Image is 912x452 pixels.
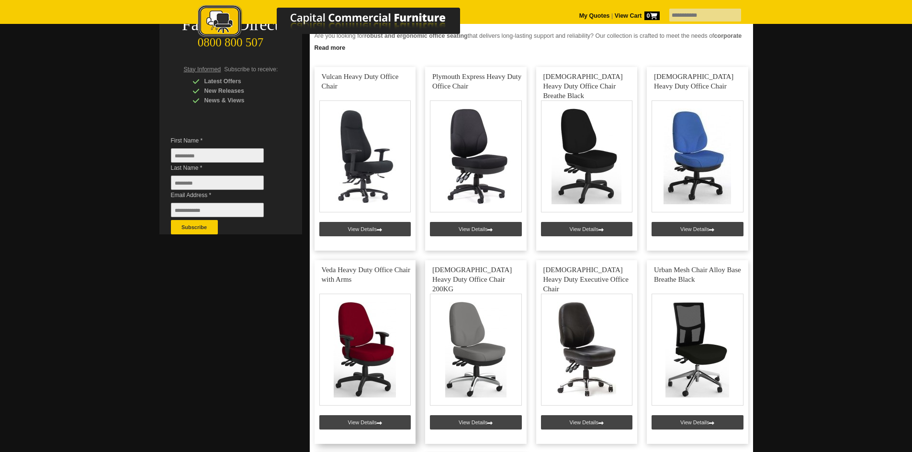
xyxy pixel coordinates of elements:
[159,31,302,49] div: 0800 800 507
[192,77,283,86] div: Latest Offers
[644,11,660,20] span: 0
[224,66,278,73] span: Subscribe to receive:
[613,12,659,19] a: View Cart0
[310,41,753,53] a: Click to read more
[579,12,610,19] a: My Quotes
[171,220,218,234] button: Subscribe
[184,66,221,73] span: Stay Informed
[315,31,748,60] p: Are you looking for that delivers long-lasting support and reliability? Our collection is crafted...
[615,12,660,19] strong: View Cart
[171,203,264,217] input: Email Address *
[171,176,264,190] input: Last Name *
[171,136,278,145] span: First Name *
[171,190,278,200] span: Email Address *
[159,18,302,32] div: Factory Direct
[171,148,264,163] input: First Name *
[171,163,278,173] span: Last Name *
[171,5,507,43] a: Capital Commercial Furniture Logo
[171,5,507,40] img: Capital Commercial Furniture Logo
[192,96,283,105] div: News & Views
[192,86,283,96] div: New Releases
